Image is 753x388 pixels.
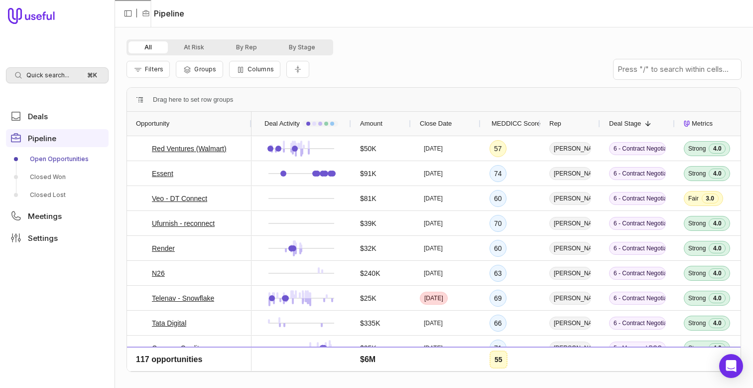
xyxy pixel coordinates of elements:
[490,240,506,257] div: 60
[153,94,233,106] span: Drag here to set row groups
[264,118,300,130] span: Deal Activity
[248,65,274,73] span: Columns
[424,294,443,302] time: [DATE]
[490,215,506,232] div: 70
[176,61,223,78] button: Group Pipeline
[220,41,273,53] button: By Rep
[549,317,591,330] span: [PERSON_NAME]
[492,118,540,130] span: MEDDICC Score
[688,219,706,227] span: Strong
[702,194,719,203] span: 3.0
[145,65,163,73] span: Filters
[609,242,666,255] span: 6 - Contract Negotiation
[709,243,726,253] span: 4.0
[688,344,706,352] span: Strong
[229,61,280,78] button: Columns
[28,234,58,242] span: Settings
[360,193,376,204] span: $81K
[490,365,506,382] div: 60
[360,168,376,180] span: $91K
[709,218,726,228] span: 4.0
[28,135,56,142] span: Pipeline
[28,113,48,120] span: Deals
[194,65,216,73] span: Groups
[549,142,591,155] span: [PERSON_NAME]
[709,169,726,179] span: 4.0
[424,170,443,178] time: [DATE]
[490,315,506,332] div: 66
[709,293,726,303] span: 4.0
[549,342,591,355] span: [PERSON_NAME]
[6,207,109,225] a: Meetings
[549,367,591,380] span: [PERSON_NAME]
[424,369,443,377] time: [DATE]
[424,269,443,277] time: [DATE]
[692,118,713,130] span: Metrics
[490,265,506,282] div: 63
[28,212,62,220] span: Meetings
[549,217,591,230] span: [PERSON_NAME]
[688,145,706,153] span: Strong
[286,61,309,78] button: Collapse all rows
[360,242,376,254] span: $32K
[609,267,666,280] span: 6 - Contract Negotiation
[273,41,331,53] button: By Stage
[152,242,175,254] a: Render
[709,268,726,278] span: 4.0
[424,344,443,352] time: [DATE]
[360,367,380,379] span: $300K
[549,118,561,130] span: Rep
[719,354,743,378] div: Open Intercom Messenger
[6,169,109,185] a: Closed Won
[6,129,109,147] a: Pipeline
[84,70,100,80] kbd: ⌘ K
[549,267,591,280] span: [PERSON_NAME]
[609,192,666,205] span: 6 - Contract Negotiation
[490,190,506,207] div: 60
[490,340,506,357] div: 71
[424,219,443,227] time: [DATE]
[709,343,726,353] span: 4.0
[360,292,376,304] span: $25K
[609,217,666,230] span: 6 - Contract Negotiation
[709,144,726,154] span: 4.0
[360,143,376,155] span: $50K
[152,317,186,329] a: Tata Digital
[6,151,109,203] div: Pipeline submenu
[688,319,706,327] span: Strong
[490,165,506,182] div: 74
[490,140,506,157] div: 57
[168,41,220,53] button: At Risk
[152,342,199,354] a: CompareCredit
[153,94,233,106] div: Row Groups
[609,167,666,180] span: 6 - Contract Negotiation
[420,118,452,130] span: Close Date
[360,217,376,229] span: $39K
[688,194,699,202] span: Fair
[6,107,109,125] a: Deals
[360,267,380,279] span: $240K
[6,151,109,167] a: Open Opportunities
[609,367,666,380] span: 5 - Managed POC
[360,118,382,130] span: Amount
[688,244,706,252] span: Strong
[609,317,666,330] span: 6 - Contract Negotiation
[360,317,380,329] span: $335K
[152,367,217,379] a: M&S - New Business
[609,342,666,355] span: 5 - Managed POC
[152,143,227,155] a: Red Ventures (Walmart)
[549,292,591,305] span: [PERSON_NAME]
[549,242,591,255] span: [PERSON_NAME]
[709,318,726,328] span: 4.0
[152,292,214,304] a: Telenav - Snowflake
[549,167,591,180] span: [PERSON_NAME]
[152,168,173,180] a: Essent
[360,342,376,354] span: $35K
[142,7,184,19] li: Pipeline
[609,142,666,155] span: 6 - Contract Negotiation
[152,193,207,204] a: Veo - DT Connect
[609,292,666,305] span: 6 - Contract Negotiation
[135,7,138,19] span: |
[688,294,706,302] span: Strong
[424,244,443,252] time: [DATE]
